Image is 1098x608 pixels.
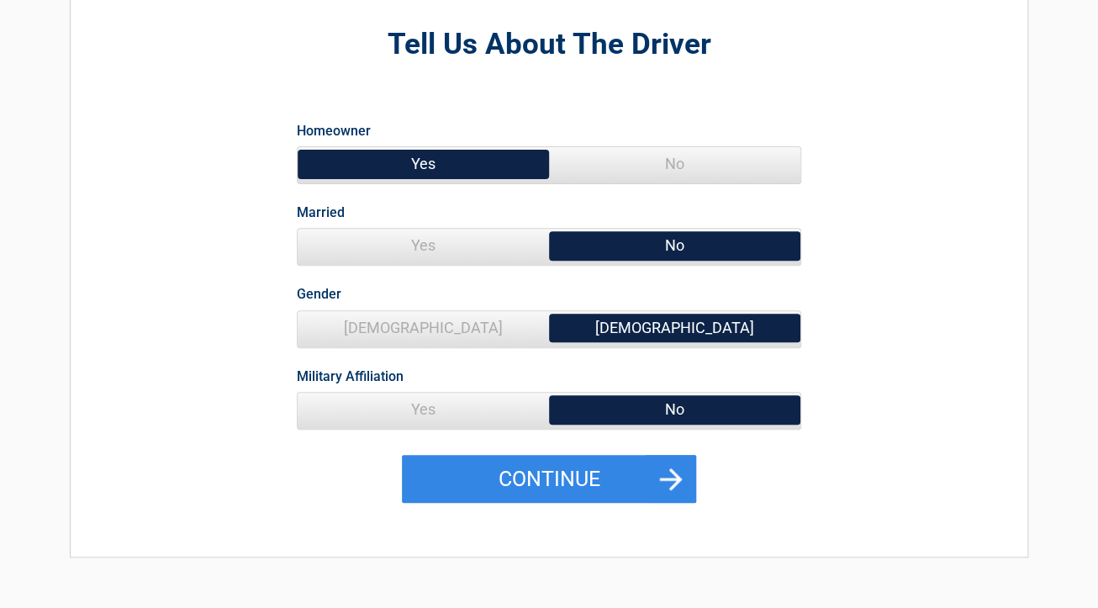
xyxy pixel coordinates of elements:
h2: Tell Us About The Driver [163,25,935,65]
label: Homeowner [297,119,371,142]
label: Gender [297,283,341,305]
span: No [549,147,800,181]
button: Continue [402,455,696,504]
span: [DEMOGRAPHIC_DATA] [298,311,549,345]
label: Military Affiliation [297,365,404,388]
span: No [549,229,800,262]
label: Married [297,201,345,224]
span: [DEMOGRAPHIC_DATA] [549,311,800,345]
span: Yes [298,229,549,262]
span: Yes [298,393,549,426]
span: Yes [298,147,549,181]
span: No [549,393,800,426]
